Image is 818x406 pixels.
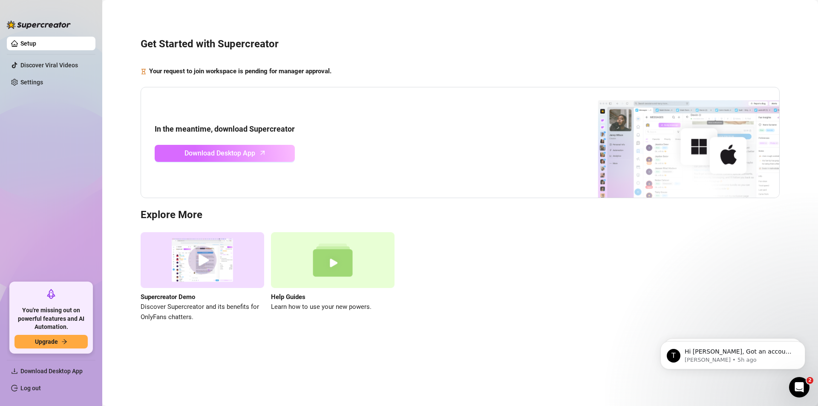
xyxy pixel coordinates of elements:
[258,148,268,158] span: arrow-up
[648,323,818,383] iframe: Intercom notifications message
[271,302,395,312] span: Learn how to use your new powers.
[7,20,71,29] img: logo-BBDzfeDw.svg
[141,302,264,322] span: Discover Supercreator and its benefits for OnlyFans chatters.
[806,377,813,384] span: 2
[141,37,780,51] h3: Get Started with Supercreator
[184,148,255,158] span: Download Desktop App
[46,289,56,299] span: rocket
[155,124,295,133] strong: In the meantime, download Supercreator
[141,293,195,301] strong: Supercreator Demo
[149,67,331,75] strong: Your request to join workspace is pending for manager approval.
[141,232,264,288] img: supercreator demo
[61,339,67,345] span: arrow-right
[14,306,88,331] span: You're missing out on powerful features and AI Automation.
[155,145,295,162] a: Download Desktop Apparrow-up
[14,335,88,348] button: Upgradearrow-right
[271,232,395,322] a: Help GuidesLearn how to use your new powers.
[141,208,780,222] h3: Explore More
[271,232,395,288] img: help guides
[271,293,305,301] strong: Help Guides
[20,79,43,86] a: Settings
[141,232,264,322] a: Supercreator DemoDiscover Supercreator and its benefits for OnlyFans chatters.
[20,385,41,392] a: Log out
[35,338,58,345] span: Upgrade
[789,377,809,397] iframe: Intercom live chat
[20,62,78,69] a: Discover Viral Videos
[20,368,83,374] span: Download Desktop App
[11,368,18,374] span: download
[566,87,779,198] img: download app
[141,66,147,77] span: hourglass
[20,40,36,47] a: Setup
